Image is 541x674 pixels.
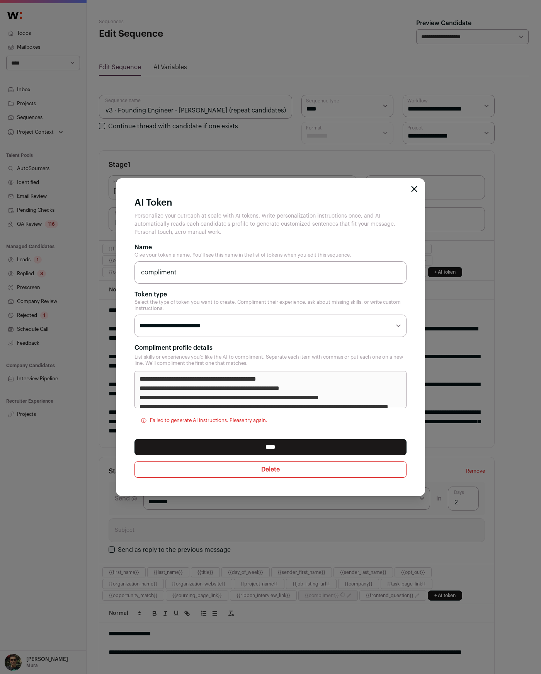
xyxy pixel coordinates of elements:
p: List skills or experiences you'd like the AI to compliment. Separate each item with commas or put... [134,354,407,366]
label: Name [134,243,152,252]
h3: AI Token [134,197,407,209]
p: Personalize your outreach at scale with AI tokens. Write personalization instructions once, and A... [134,212,407,237]
label: Compliment profile details [134,343,407,352]
p: Select the type of token you want to create. Compliment their experience, ask about missing skill... [134,299,407,311]
input: eg. compliment_startup_experience [134,261,407,284]
div: Failed to generate AI instructions. Please try again. [134,417,407,424]
p: Give your token a name. You'll see this name in the list of tokens when you edit this sequence. [134,252,407,258]
a: Delete [134,461,407,478]
button: Close modal [411,186,417,192]
label: Token type [134,290,167,299]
